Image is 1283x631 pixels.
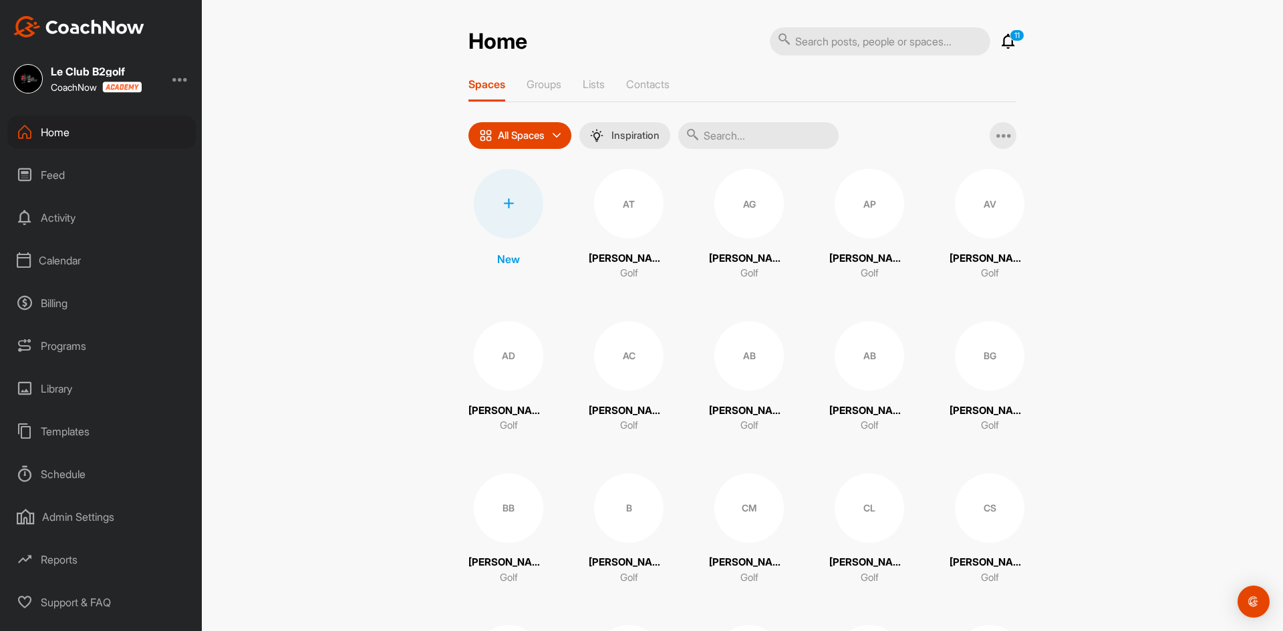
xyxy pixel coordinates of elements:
p: Golf [861,266,879,281]
img: icon [479,129,492,142]
input: Search... [678,122,839,149]
h2: Home [468,29,527,55]
div: Activity [7,201,196,234]
p: Golf [740,418,758,433]
p: Lists [583,77,605,91]
p: Golf [981,570,999,586]
div: AD [474,321,543,391]
div: CS [955,473,1024,543]
div: AB [835,321,904,391]
a: AV[PERSON_NAME]Golf [950,169,1030,281]
p: Golf [981,266,999,281]
p: Golf [861,570,879,586]
div: Billing [7,286,196,320]
p: [PERSON_NAME] [950,251,1030,266]
p: [PERSON_NAME] [950,555,1030,570]
div: Support & FAQ [7,586,196,619]
p: [PERSON_NAME] [468,403,549,419]
a: AC[PERSON_NAME]Golf [589,321,669,433]
a: AT[PERSON_NAME]Golf [589,169,669,281]
p: [PERSON_NAME] [709,251,789,266]
p: Golf [861,418,879,433]
p: [PERSON_NAME] [589,251,669,266]
img: CoachNow acadmey [102,81,142,93]
a: AP[PERSON_NAME]Golf [829,169,909,281]
p: Golf [500,418,518,433]
div: CoachNow [51,81,142,93]
div: Calendar [7,244,196,277]
a: CL[PERSON_NAME]Golf [829,473,909,586]
p: [PERSON_NAME] [589,555,669,570]
p: Golf [740,570,758,586]
div: Schedule [7,457,196,491]
div: Home [7,116,196,149]
a: CS[PERSON_NAME]Golf [950,473,1030,586]
a: AB[PERSON_NAME]Golf [829,321,909,433]
p: [PERSON_NAME] [589,403,669,419]
p: Groups [527,77,561,91]
p: Golf [620,418,638,433]
p: [PERSON_NAME] [829,403,909,419]
p: Golf [620,570,638,586]
div: Programs [7,329,196,363]
p: Golf [981,418,999,433]
a: AD[PERSON_NAME]Golf [468,321,549,433]
a: BB[PERSON_NAME]Golf [468,473,549,586]
div: BB [474,473,543,543]
div: AB [714,321,784,391]
p: [PERSON_NAME] [829,251,909,266]
div: AG [714,169,784,238]
div: Reports [7,543,196,576]
div: Open Intercom Messenger [1238,586,1270,618]
div: Library [7,372,196,405]
p: Golf [500,570,518,586]
p: Golf [620,266,638,281]
div: Templates [7,415,196,448]
input: Search posts, people or spaces... [770,27,990,55]
img: menuIcon [590,129,603,142]
p: [PERSON_NAME] [709,403,789,419]
a: AG[PERSON_NAME]Golf [709,169,789,281]
p: [PERSON_NAME] [468,555,549,570]
p: Golf [740,266,758,281]
p: Contacts [626,77,670,91]
div: AC [594,321,664,391]
p: 11 [1010,29,1024,41]
div: Le Club B2golf [51,66,142,77]
p: [PERSON_NAME] [PERSON_NAME] [950,403,1030,419]
p: [PERSON_NAME] [829,555,909,570]
a: B[PERSON_NAME]Golf [589,473,669,586]
a: BG[PERSON_NAME] [PERSON_NAME]Golf [950,321,1030,433]
div: AT [594,169,664,238]
div: CM [714,473,784,543]
a: CM[PERSON_NAME]Golf [709,473,789,586]
div: Feed [7,158,196,192]
p: Inspiration [611,130,660,141]
p: New [497,251,520,267]
img: CoachNow [13,16,144,37]
a: AB[PERSON_NAME]Golf [709,321,789,433]
div: Admin Settings [7,500,196,534]
div: BG [955,321,1024,391]
div: AV [955,169,1024,238]
div: CL [835,473,904,543]
div: B [594,473,664,543]
p: All Spaces [498,130,545,141]
img: square_aae4c288558e2a1ef204bf85f3662d08.jpg [13,64,43,93]
p: [PERSON_NAME] [709,555,789,570]
div: AP [835,169,904,238]
p: Spaces [468,77,505,91]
